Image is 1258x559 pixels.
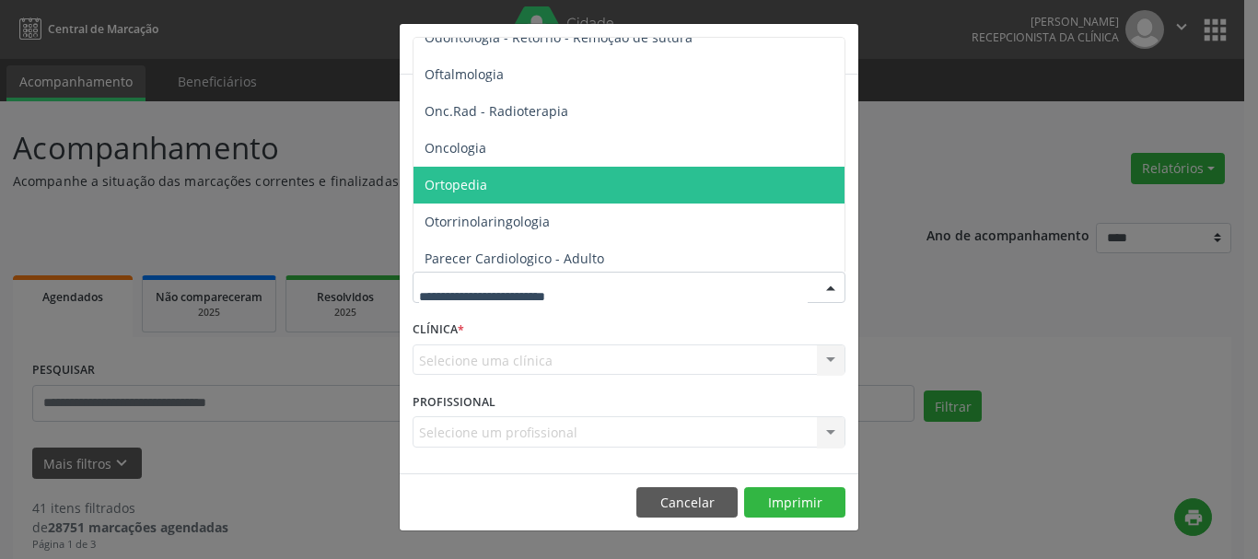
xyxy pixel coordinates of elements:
span: Oftalmologia [425,65,504,83]
label: CLÍNICA [413,316,464,344]
span: Odontologia - Retorno - Remoção de sutura [425,29,693,46]
span: Onc.Rad - Radioterapia [425,102,568,120]
span: Ortopedia [425,176,487,193]
button: Close [821,24,858,69]
span: Otorrinolaringologia [425,213,550,230]
span: Oncologia [425,139,486,157]
span: Parecer Cardiologico - Adulto [425,250,604,267]
label: PROFISSIONAL [413,388,495,416]
h5: Relatório de agendamentos [413,37,623,61]
button: Cancelar [636,487,738,518]
button: Imprimir [744,487,845,518]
